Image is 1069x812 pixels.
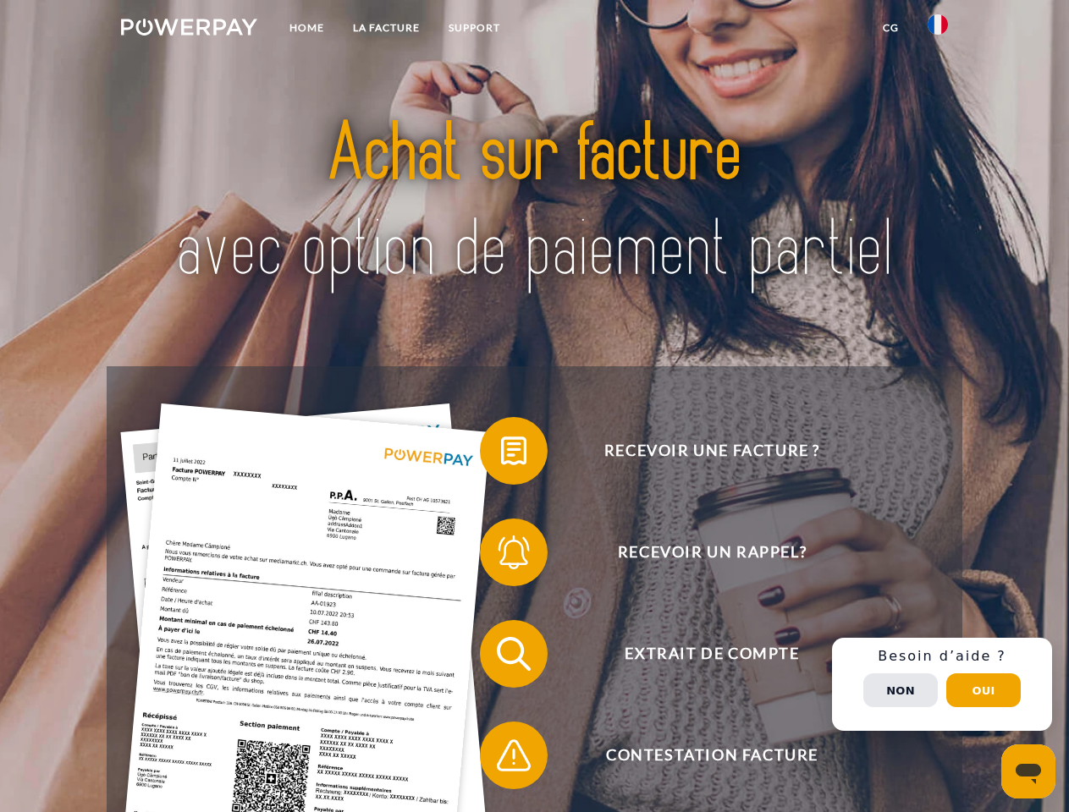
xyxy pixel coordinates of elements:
a: Support [434,13,515,43]
button: Extrait de compte [480,620,920,688]
button: Non [863,673,938,707]
button: Recevoir une facture ? [480,417,920,485]
button: Contestation Facture [480,721,920,789]
a: CG [868,13,913,43]
h3: Besoin d’aide ? [842,648,1042,665]
a: Home [275,13,339,43]
img: qb_warning.svg [493,734,535,776]
span: Recevoir un rappel? [504,518,919,586]
img: qb_bill.svg [493,430,535,472]
button: Oui [946,673,1021,707]
div: Schnellhilfe [832,638,1052,731]
iframe: Bouton de lancement de la fenêtre de messagerie [1001,744,1055,798]
img: qb_search.svg [493,633,535,675]
button: Recevoir un rappel? [480,518,920,586]
span: Recevoir une facture ? [504,417,919,485]
img: title-powerpay_fr.svg [162,81,907,324]
span: Contestation Facture [504,721,919,789]
img: fr [928,14,948,35]
img: qb_bell.svg [493,531,535,573]
span: Extrait de compte [504,620,919,688]
a: LA FACTURE [339,13,434,43]
img: logo-powerpay-white.svg [121,19,257,36]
